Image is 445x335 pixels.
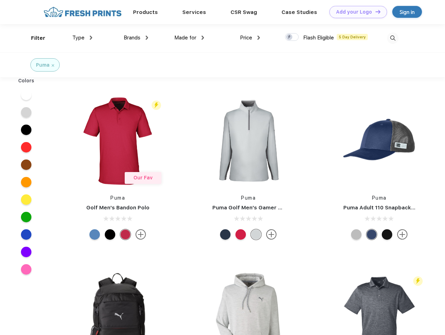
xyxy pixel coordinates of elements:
div: Quarry with Brt Whit [351,229,362,240]
div: Puma [36,61,50,69]
div: Navy Blazer [220,229,231,240]
img: desktop_search.svg [387,32,399,44]
a: Puma [110,195,125,201]
a: Sign in [392,6,422,18]
img: flash_active_toggle.svg [152,100,161,110]
img: func=resize&h=266 [333,95,426,187]
a: Puma [241,195,256,201]
img: more.svg [266,229,277,240]
span: Made for [174,35,196,41]
img: dropdown.png [202,36,204,40]
a: Puma Golf Men's Gamer Golf Quarter-Zip [212,204,323,211]
div: Filter [31,34,45,42]
a: CSR Swag [231,9,257,15]
div: Lake Blue [89,229,100,240]
img: DT [375,10,380,14]
div: Sign in [400,8,415,16]
div: Add your Logo [336,9,372,15]
span: Flash Eligible [303,35,334,41]
div: Puma Black [105,229,115,240]
img: func=resize&h=266 [202,95,295,187]
img: more.svg [397,229,408,240]
div: Peacoat with Qut Shd [366,229,377,240]
img: dropdown.png [146,36,148,40]
a: Puma [372,195,387,201]
div: Ski Patrol [235,229,246,240]
img: flash_active_toggle.svg [413,276,423,286]
div: Pma Blk with Pma Blk [382,229,392,240]
a: Products [133,9,158,15]
span: Type [72,35,85,41]
span: Brands [124,35,140,41]
span: Our Fav [133,175,153,180]
img: dropdown.png [257,36,260,40]
img: dropdown.png [90,36,92,40]
span: 5 Day Delivery [337,34,368,40]
div: Ski Patrol [120,229,131,240]
span: Price [240,35,252,41]
div: High Rise [251,229,261,240]
img: more.svg [136,229,146,240]
a: Golf Men's Bandon Polo [86,204,149,211]
img: filter_cancel.svg [52,64,54,67]
img: func=resize&h=266 [71,95,164,187]
div: Colors [13,77,40,84]
a: Services [182,9,206,15]
img: fo%20logo%202.webp [42,6,124,18]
